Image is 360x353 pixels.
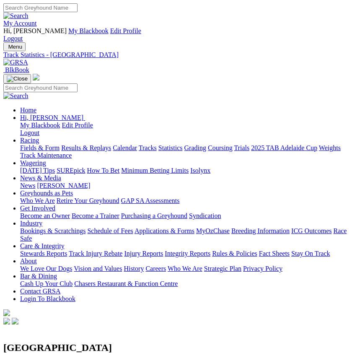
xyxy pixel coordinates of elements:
[20,114,83,121] span: Hi, [PERSON_NAME]
[121,212,187,219] a: Purchasing a Greyhound
[74,280,178,287] a: Chasers Restaurant & Function Centre
[3,66,29,73] a: BlkBook
[20,167,357,174] div: Wagering
[20,227,347,242] a: Race Safe
[3,309,10,316] img: logo-grsa-white.png
[121,197,180,204] a: GAP SA Assessments
[208,144,233,151] a: Coursing
[165,250,210,257] a: Integrity Reports
[57,197,119,204] a: Retire Your Greyhound
[20,220,42,227] a: Industry
[3,12,28,20] img: Search
[3,74,31,83] button: Toggle navigation
[3,3,78,12] input: Search
[259,250,290,257] a: Fact Sheets
[319,144,341,151] a: Weights
[196,227,230,234] a: MyOzChase
[20,280,73,287] a: Cash Up Your Club
[20,227,85,234] a: Bookings & Scratchings
[12,318,18,324] img: twitter.svg
[20,197,357,205] div: Greyhounds as Pets
[20,159,46,166] a: Wagering
[124,265,144,272] a: History
[20,242,65,249] a: Care & Integrity
[20,273,57,280] a: Bar & Dining
[69,250,122,257] a: Track Injury Rebate
[20,197,55,204] a: Who We Are
[110,27,141,34] a: Edit Profile
[251,144,317,151] a: 2025 TAB Adelaide Cup
[3,27,67,34] span: Hi, [PERSON_NAME]
[37,182,90,189] a: [PERSON_NAME]
[139,144,157,151] a: Tracks
[7,75,28,82] img: Close
[20,174,61,182] a: News & Media
[243,265,282,272] a: Privacy Policy
[135,227,194,234] a: Applications & Forms
[20,189,73,197] a: Greyhounds as Pets
[20,295,75,302] a: Login To Blackbook
[74,265,122,272] a: Vision and Values
[57,167,85,174] a: SUREpick
[145,265,166,272] a: Careers
[113,144,137,151] a: Calendar
[189,212,221,219] a: Syndication
[231,227,290,234] a: Breeding Information
[68,27,109,34] a: My Blackbook
[20,257,37,265] a: About
[3,35,23,42] a: Logout
[184,144,206,151] a: Grading
[3,42,26,51] button: Toggle navigation
[20,182,357,189] div: News & Media
[20,250,357,257] div: Care & Integrity
[33,74,39,80] img: logo-grsa-white.png
[3,27,357,42] div: My Account
[5,66,29,73] span: BlkBook
[190,167,210,174] a: Isolynx
[212,250,257,257] a: Rules & Policies
[20,227,357,242] div: Industry
[62,122,93,129] a: Edit Profile
[20,152,72,159] a: Track Maintenance
[20,212,70,219] a: Become an Owner
[20,212,357,220] div: Get Involved
[87,167,120,174] a: How To Bet
[20,122,357,137] div: Hi, [PERSON_NAME]
[204,265,241,272] a: Strategic Plan
[158,144,183,151] a: Statistics
[20,288,60,295] a: Contact GRSA
[20,167,55,174] a: [DATE] Tips
[3,83,78,92] input: Search
[234,144,249,151] a: Trials
[3,20,37,27] a: My Account
[3,92,28,100] img: Search
[20,137,39,144] a: Racing
[121,167,189,174] a: Minimum Betting Limits
[72,212,119,219] a: Become a Trainer
[20,265,72,272] a: We Love Our Dogs
[20,280,357,288] div: Bar & Dining
[20,114,85,121] a: Hi, [PERSON_NAME]
[20,122,60,129] a: My Blackbook
[87,227,133,234] a: Schedule of Fees
[8,44,22,50] span: Menu
[124,250,163,257] a: Injury Reports
[20,144,357,159] div: Racing
[291,250,330,257] a: Stay On Track
[20,144,60,151] a: Fields & Form
[20,182,35,189] a: News
[20,205,55,212] a: Get Involved
[20,129,39,136] a: Logout
[3,59,28,66] img: GRSA
[3,51,357,59] a: Track Statistics - [GEOGRAPHIC_DATA]
[20,250,67,257] a: Stewards Reports
[20,106,36,114] a: Home
[61,144,111,151] a: Results & Replays
[20,265,357,273] div: About
[3,318,10,324] img: facebook.svg
[168,265,202,272] a: Who We Are
[291,227,332,234] a: ICG Outcomes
